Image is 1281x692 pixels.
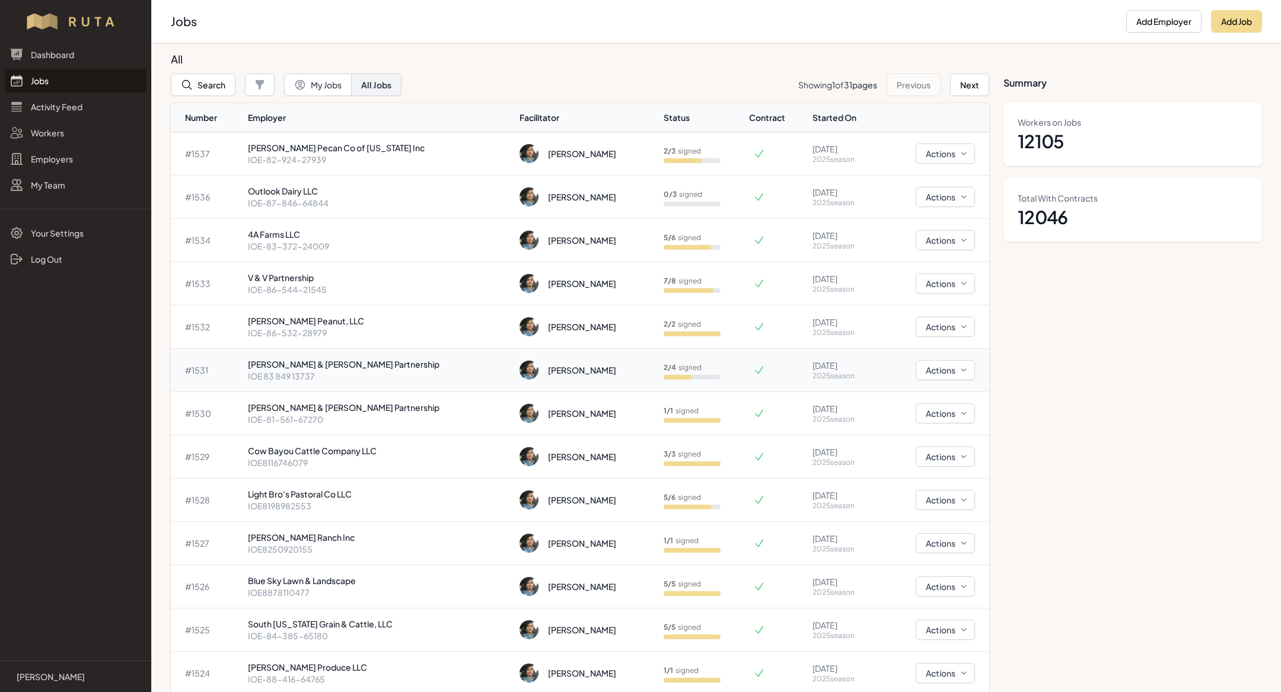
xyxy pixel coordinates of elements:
button: Actions [916,360,975,380]
p: IOE-86-532-28979 [248,327,511,339]
p: 2025 season [812,674,875,684]
p: 2025 season [812,414,875,424]
button: Actions [916,490,975,510]
b: 2 / 4 [664,363,676,372]
p: IOE-82-924-27939 [248,154,511,165]
p: signed [664,146,701,156]
p: [DATE] [812,316,875,328]
p: Showing of [798,79,877,91]
div: [PERSON_NAME] [548,278,616,289]
b: 5 / 6 [664,493,675,502]
div: [PERSON_NAME] [548,321,616,333]
a: Log Out [5,247,146,271]
p: [DATE] [812,273,875,285]
p: [PERSON_NAME] & [PERSON_NAME] Partnership [248,358,511,370]
p: [PERSON_NAME] [17,671,85,683]
h3: Summary [1003,52,1262,90]
td: # 1526 [171,565,243,608]
p: [DATE] [812,403,875,414]
button: Search [171,74,235,96]
div: [PERSON_NAME] [548,191,616,203]
p: signed [664,320,701,329]
button: Actions [916,663,975,683]
button: Add Employer [1126,10,1202,33]
button: Actions [916,230,975,250]
p: IOE-86-544-21545 [248,283,511,295]
p: 2025 season [812,501,875,511]
a: Dashboard [5,43,146,66]
b: 7 / 8 [664,276,676,285]
button: Actions [916,620,975,640]
p: signed [664,579,701,589]
p: IOE-88-416-64765 [248,673,511,685]
b: 1 / 1 [664,666,673,675]
p: 2025 season [812,544,875,554]
dd: 12046 [1018,206,1248,228]
p: signed [664,406,699,416]
p: Cow Bayou Cattle Company LLC [248,445,511,457]
p: 2025 season [812,198,875,208]
button: Actions [916,533,975,553]
p: [DATE] [812,662,875,674]
span: 1 [832,79,835,90]
p: 4A Farms LLC [248,228,511,240]
p: IOE 83 849 13737 [248,370,511,382]
p: signed [664,493,701,502]
div: [PERSON_NAME] [548,148,616,160]
th: Number [171,103,243,132]
dt: Workers on Jobs [1018,116,1248,128]
div: [PERSON_NAME] [548,537,616,549]
p: signed [664,623,701,632]
a: Employers [5,147,146,171]
img: Workflow [25,12,126,31]
p: [PERSON_NAME] Ranch Inc [248,531,511,543]
p: signed [664,449,701,459]
b: 1 / 1 [664,406,673,415]
p: Outlook Dairy LLC [248,185,511,197]
p: signed [664,666,699,675]
button: Actions [916,403,975,423]
button: Actions [916,143,975,164]
div: [PERSON_NAME] [548,364,616,376]
p: IOE8198982553 [248,500,511,512]
p: [PERSON_NAME] & [PERSON_NAME] Partnership [248,401,511,413]
b: 1 / 1 [664,536,673,545]
span: 31 pages [844,79,877,90]
div: [PERSON_NAME] [548,234,616,246]
p: V & V Partnership [248,272,511,283]
p: IOE-83-372-24009 [248,240,511,252]
th: Started On [808,103,880,132]
p: [DATE] [812,532,875,544]
p: [PERSON_NAME] Produce LLC [248,661,511,673]
td: # 1525 [171,608,243,652]
button: Actions [916,273,975,294]
button: All Jobs [351,74,401,96]
p: signed [664,536,699,546]
p: 2025 season [812,371,875,381]
p: [PERSON_NAME] Peanut, LLC [248,315,511,327]
button: Actions [916,447,975,467]
button: My Jobs [284,74,352,96]
p: [DATE] [812,229,875,241]
div: [PERSON_NAME] [548,667,616,679]
p: [DATE] [812,446,875,458]
th: Facilitator [515,103,658,132]
p: 2025 season [812,631,875,640]
p: IOE8116746079 [248,457,511,468]
p: 2025 season [812,285,875,294]
td: # 1530 [171,392,243,435]
a: My Team [5,173,146,197]
b: 5 / 5 [664,623,675,632]
div: [PERSON_NAME] [548,494,616,506]
p: IOE-81-561-67270 [248,413,511,425]
p: signed [664,233,701,243]
p: IOE8878110477 [248,586,511,598]
td: # 1528 [171,479,243,522]
p: Light Bro's Pastoral Co LLC [248,488,511,500]
p: 2025 season [812,155,875,164]
b: 0 / 3 [664,190,677,199]
a: Activity Feed [5,95,146,119]
h2: Jobs [171,13,1117,30]
th: Status [659,103,749,132]
p: Blue Sky Lawn & Landscape [248,575,511,586]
